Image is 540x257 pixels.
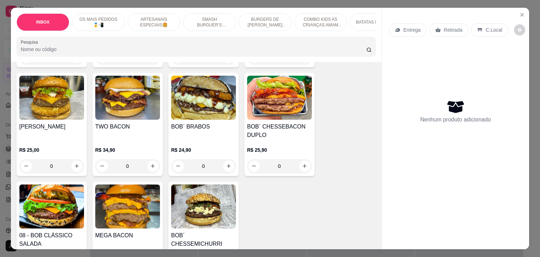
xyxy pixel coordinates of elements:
p: Entrega [403,26,420,33]
p: R$ 25,00 [19,146,84,153]
p: R$ 24,90 [171,146,236,153]
p: OS MAIS PEDIDOS 🥇📲 [78,17,119,28]
h4: TWO BACON [95,123,160,131]
p: INBOX [36,19,50,25]
h4: MEGA BACON [95,231,160,240]
img: product-image [171,184,236,228]
img: product-image [19,184,84,228]
p: SMASH BURGUER’S (ARTESANAIS) 🥪 [189,17,230,28]
img: product-image [247,76,312,120]
h4: BOB´ CHESSEBACON DUPLO [247,123,312,139]
button: decrease-product-quantity [514,24,525,36]
p: BATATAS FRITAS 🍟 [356,19,396,25]
input: Pesquisa [21,46,366,53]
p: ARTESANAIS ESPECIAIS🍔 [134,17,174,28]
h4: [PERSON_NAME] [19,123,84,131]
label: Pesquisa [21,39,40,45]
p: R$ 25,90 [247,146,312,153]
img: product-image [171,76,236,120]
img: product-image [19,76,84,120]
img: product-image [95,184,160,228]
h4: BOB´ BRABOS [171,123,236,131]
p: C.Local [486,26,502,33]
button: Close [516,9,528,20]
h4: BOB´ CHESSEMICHURRI [171,231,236,248]
p: R$ 34,90 [95,146,160,153]
p: BURGERS DE [PERSON_NAME] 🐔 [245,17,285,28]
p: Retirada [444,26,462,33]
p: COMBO KIDS AS CRIANÇAS AMAM 😆 [300,17,341,28]
h4: 08 - BOB CLÁSSICO SALADA [19,231,84,248]
img: product-image [95,76,160,120]
p: Nenhum produto adicionado [420,115,491,124]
